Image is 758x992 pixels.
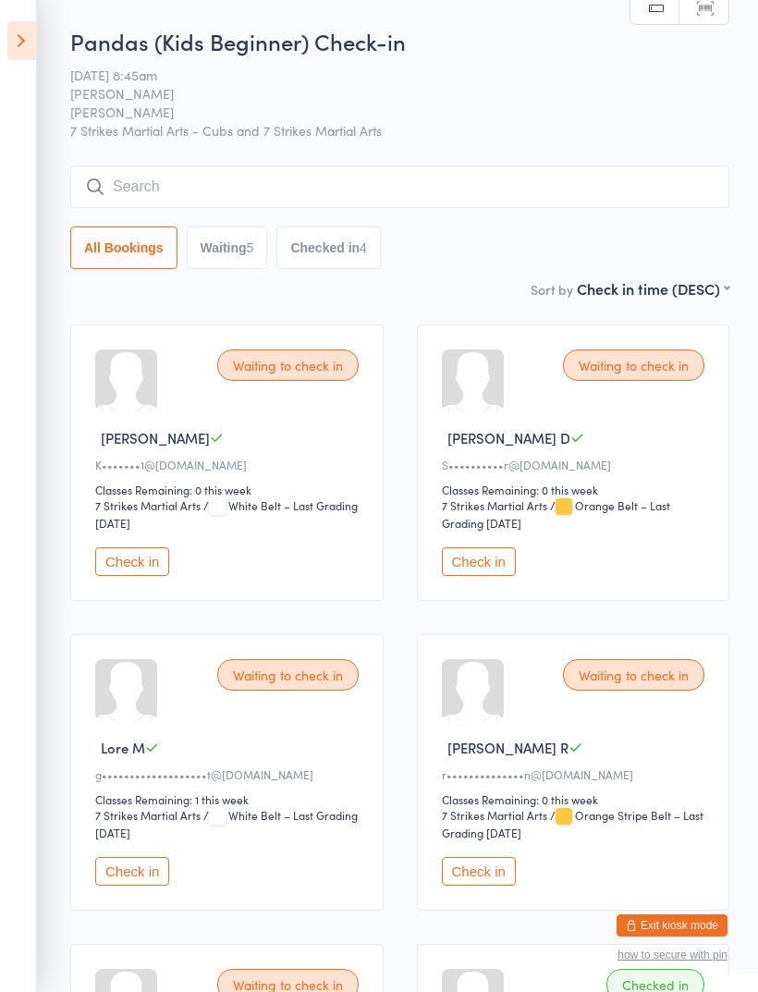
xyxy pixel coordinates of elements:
[442,547,516,576] button: Check in
[563,659,704,691] div: Waiting to check in
[577,278,729,299] div: Check in time (DESC)
[95,497,201,513] div: 7 Strikes Martial Arts
[70,66,701,84] span: [DATE] 8:45am
[247,240,254,255] div: 5
[442,791,711,807] div: Classes Remaining: 0 this week
[442,857,516,886] button: Check in
[217,659,359,691] div: Waiting to check in
[101,428,210,447] span: [PERSON_NAME]
[101,738,145,757] span: Lore M
[70,26,729,56] h2: Pandas (Kids Beginner) Check-in
[70,121,729,140] span: 7 Strikes Martial Arts - Cubs and 7 Strikes Martial Arts
[442,457,711,472] div: S••••••••••r@[DOMAIN_NAME]
[95,857,169,886] button: Check in
[617,949,727,961] button: how to secure with pin
[531,280,573,299] label: Sort by
[442,766,711,782] div: r••••••••••••••n@[DOMAIN_NAME]
[70,227,177,269] button: All Bookings
[70,84,701,103] span: [PERSON_NAME]
[442,497,547,513] div: 7 Strikes Martial Arts
[95,482,364,497] div: Classes Remaining: 0 this week
[442,807,547,823] div: 7 Strikes Martial Arts
[217,349,359,381] div: Waiting to check in
[276,227,381,269] button: Checked in4
[442,482,711,497] div: Classes Remaining: 0 this week
[187,227,268,269] button: Waiting5
[95,547,169,576] button: Check in
[70,103,701,121] span: [PERSON_NAME]
[95,457,364,472] div: K•••••••1@[DOMAIN_NAME]
[95,807,201,823] div: 7 Strikes Martial Arts
[95,766,364,782] div: g•••••••••••••••••••t@[DOMAIN_NAME]
[70,165,729,208] input: Search
[617,914,727,937] button: Exit kiosk mode
[447,738,568,757] span: [PERSON_NAME] R
[563,349,704,381] div: Waiting to check in
[360,240,367,255] div: 4
[95,791,364,807] div: Classes Remaining: 1 this week
[447,428,570,447] span: [PERSON_NAME] D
